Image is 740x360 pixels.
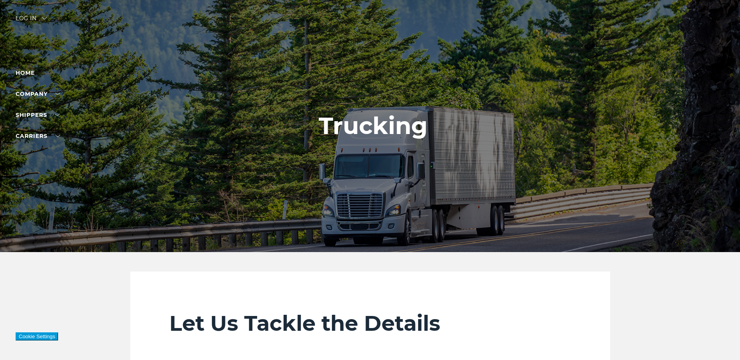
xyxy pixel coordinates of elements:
a: Carriers [16,132,60,139]
a: Company [16,90,60,97]
h1: Trucking [319,113,428,139]
h2: Let Us Tackle the Details [169,311,571,336]
button: Cookie Settings [16,332,58,341]
a: SHIPPERS [16,111,60,118]
div: Log in [16,16,47,27]
a: Home [16,69,35,76]
img: arrow [42,17,47,19]
img: kbx logo [341,16,399,50]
